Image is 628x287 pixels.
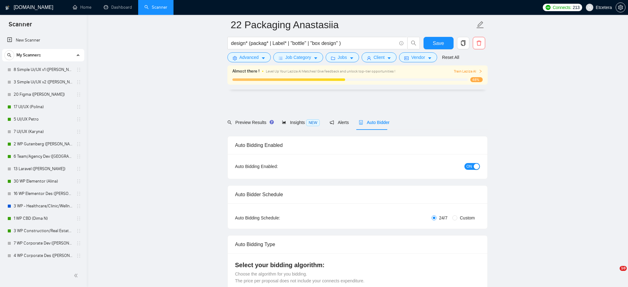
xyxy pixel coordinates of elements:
span: Preview Results [227,120,272,125]
button: barsJob Categorycaret-down [273,52,323,62]
span: holder [76,92,81,97]
span: Vendor [411,54,425,61]
span: Jobs [338,54,347,61]
span: ON [467,163,472,170]
span: Auto Bidder [359,120,389,125]
a: homeHome [73,5,91,10]
a: 13 Laravel ([PERSON_NAME]) [14,163,72,175]
span: search [227,120,232,125]
span: holder [76,228,81,233]
span: holder [76,154,81,159]
a: 1 WP CBD (Dima N) [14,212,72,225]
span: Client [374,54,385,61]
button: Train Laziza AI [454,68,482,74]
img: logo [5,3,10,13]
a: 7 WP E-commerce Development ([PERSON_NAME] B) [14,262,72,274]
span: folder [331,56,335,60]
a: 5 UI/UX Petro [14,113,72,126]
span: caret-down [261,56,266,60]
button: search [407,37,420,49]
span: NEW [306,119,320,126]
button: delete [473,37,485,49]
span: robot [359,120,363,125]
a: 6 Team/Agency Dev ([GEOGRAPHIC_DATA]) [14,150,72,163]
a: 3 Simple Ui/UX v2 ([PERSON_NAME]) [14,76,72,88]
a: 7 WP Corporate Dev ([PERSON_NAME] B) [14,237,72,249]
a: 2 WP Gutenberg ([PERSON_NAME] Br) [14,138,72,150]
span: idcard [404,56,409,60]
span: Custom [457,214,477,221]
span: 48% [470,77,483,82]
span: holder [76,67,81,72]
span: Job Category [285,54,311,61]
div: Auto Bidding Type [235,236,480,253]
a: 4 WP Corporate Des ([PERSON_NAME]) [14,249,72,262]
span: user [367,56,371,60]
span: holder [76,80,81,85]
a: 17 UI/UX (Polina) [14,101,72,113]
span: search [408,40,419,46]
span: holder [76,216,81,221]
span: holder [76,142,81,147]
span: user [587,5,592,10]
span: copy [457,40,469,46]
button: userClientcaret-down [362,52,397,62]
span: 213 [573,4,579,11]
span: Insights [282,120,320,125]
span: holder [76,117,81,122]
a: 8 Simple Ui/UX v1 ([PERSON_NAME]) [14,64,72,76]
button: settingAdvancedcaret-down [227,52,271,62]
span: bars [279,56,283,60]
h4: Select your bidding algorithm: [235,261,480,269]
a: 20 Figma ([PERSON_NAME]) [14,88,72,101]
span: Choose the algorithm for you bidding. The price per proposal does not include your connects expen... [235,272,365,283]
span: notification [330,120,334,125]
span: Almost there ! [232,68,260,75]
li: New Scanner [2,34,84,46]
span: search [5,53,14,57]
span: My Scanners [16,49,41,61]
span: holder [76,179,81,184]
a: searchScanner [144,5,167,10]
span: setting [616,5,625,10]
span: holder [76,204,81,209]
span: caret-down [428,56,432,60]
input: Search Freelance Jobs... [231,39,397,47]
span: Save [433,39,444,47]
span: caret-down [349,56,354,60]
button: Save [424,37,454,49]
div: Auto Bidder Schedule [235,186,480,203]
div: Auto Bidding Schedule: [235,214,317,221]
span: area-chart [282,120,286,124]
span: holder [76,166,81,171]
span: Alerts [330,120,349,125]
a: 3 WP - Healthcare/Clinic/Wellness/Beauty (Dima N) [14,200,72,212]
span: info-circle [399,41,403,45]
a: 30 WP Elementor (Alina) [14,175,72,188]
a: 16 WP Elementor Des ([PERSON_NAME]) [14,188,72,200]
span: Advanced [239,54,259,61]
span: holder [76,241,81,246]
iframe: Intercom live chat [607,266,622,281]
button: idcardVendorcaret-down [399,52,437,62]
button: setting [616,2,626,12]
span: double-left [74,272,80,279]
span: Scanner [4,20,37,33]
span: Connects: [553,4,571,11]
div: Auto Bidding Enabled: [235,163,317,170]
span: delete [473,40,485,46]
input: Scanner name... [231,17,475,33]
a: 7 UI/UX (Karyna) [14,126,72,138]
span: setting [233,56,237,60]
span: 10 [620,266,627,271]
button: copy [457,37,469,49]
span: 24/7 [437,214,450,221]
span: Level Up Your Laziza AI Matches! Give feedback and unlock top-tier opportunities ! [266,69,395,73]
span: holder [76,253,81,258]
img: upwork-logo.png [546,5,551,10]
button: search [4,50,14,60]
span: caret-down [387,56,391,60]
div: Tooltip anchor [269,119,274,125]
a: Reset All [442,54,459,61]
